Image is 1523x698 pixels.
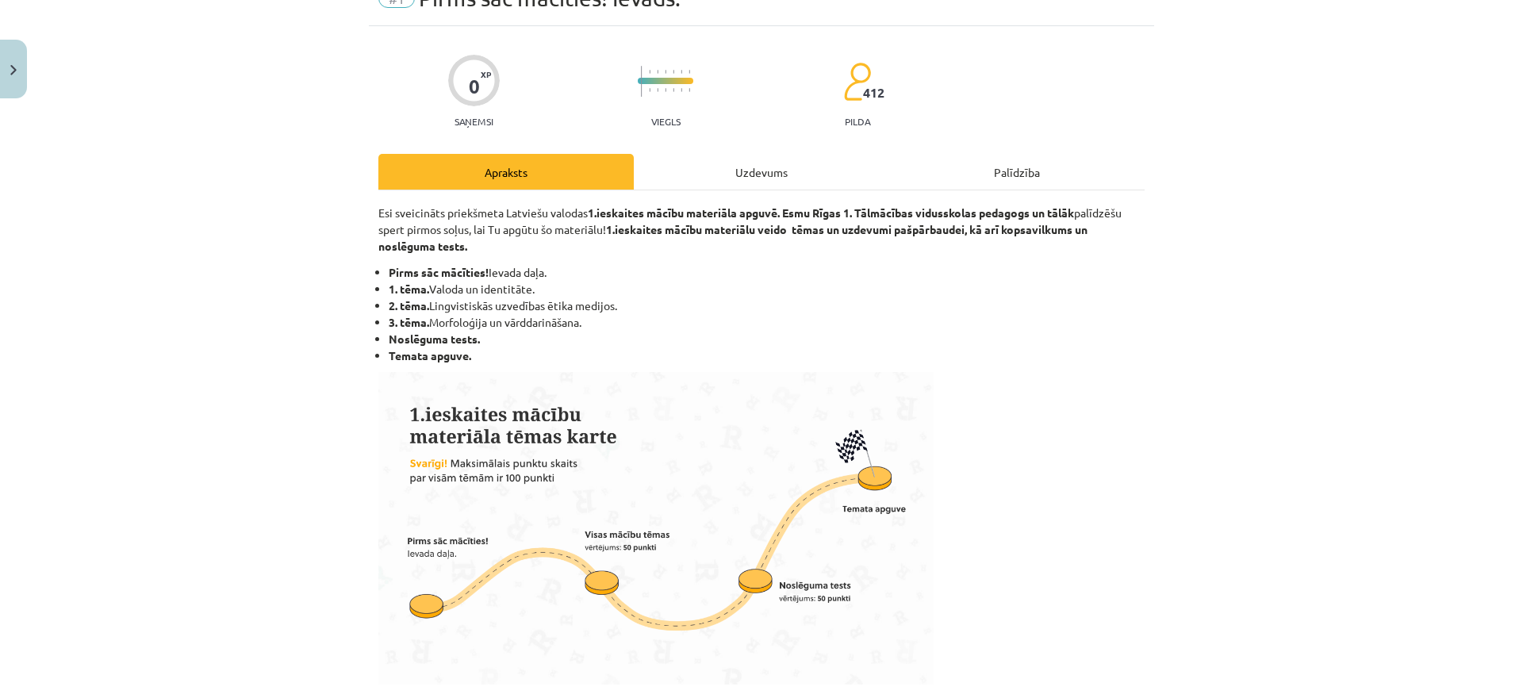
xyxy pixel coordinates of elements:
img: icon-short-line-57e1e144782c952c97e751825c79c345078a6d821885a25fce030b3d8c18986b.svg [649,70,650,74]
img: icon-short-line-57e1e144782c952c97e751825c79c345078a6d821885a25fce030b3d8c18986b.svg [657,70,658,74]
li: Lingvistiskās uzvedības ētika medijos. [389,297,1145,314]
div: Apraksts [378,154,634,190]
img: icon-long-line-d9ea69661e0d244f92f715978eff75569469978d946b2353a9bb055b3ed8787d.svg [641,66,643,97]
img: icon-short-line-57e1e144782c952c97e751825c79c345078a6d821885a25fce030b3d8c18986b.svg [681,88,682,92]
strong: Temata apguve. [389,348,471,362]
strong: Pirms sāc mācīties! [389,265,489,279]
img: icon-close-lesson-0947bae3869378f0d4975bcd49f059093ad1ed9edebbc8119c70593378902aed.svg [10,65,17,75]
img: icon-short-line-57e1e144782c952c97e751825c79c345078a6d821885a25fce030b3d8c18986b.svg [665,88,666,92]
li: Ievada daļa. [389,264,1145,281]
li: Valoda un identitāte. [389,281,1145,297]
strong: 2. tēma. [389,298,429,313]
p: Saņemsi [448,116,500,127]
strong: 1. tēma. [389,282,429,296]
img: icon-short-line-57e1e144782c952c97e751825c79c345078a6d821885a25fce030b3d8c18986b.svg [689,88,690,92]
div: Uzdevums [634,154,889,190]
img: students-c634bb4e5e11cddfef0936a35e636f08e4e9abd3cc4e673bd6f9a4125e45ecb1.svg [843,62,871,102]
div: Palīdzība [889,154,1145,190]
p: Viegls [651,116,681,127]
img: icon-short-line-57e1e144782c952c97e751825c79c345078a6d821885a25fce030b3d8c18986b.svg [673,70,674,74]
div: 0 [469,75,480,98]
img: icon-short-line-57e1e144782c952c97e751825c79c345078a6d821885a25fce030b3d8c18986b.svg [681,70,682,74]
span: XP [481,70,491,79]
img: icon-short-line-57e1e144782c952c97e751825c79c345078a6d821885a25fce030b3d8c18986b.svg [649,88,650,92]
img: icon-short-line-57e1e144782c952c97e751825c79c345078a6d821885a25fce030b3d8c18986b.svg [673,88,674,92]
img: icon-short-line-57e1e144782c952c97e751825c79c345078a6d821885a25fce030b3d8c18986b.svg [689,70,690,74]
span: 412 [863,86,884,100]
img: icon-short-line-57e1e144782c952c97e751825c79c345078a6d821885a25fce030b3d8c18986b.svg [665,70,666,74]
strong: 3. tēma. [389,315,429,329]
img: icon-short-line-57e1e144782c952c97e751825c79c345078a6d821885a25fce030b3d8c18986b.svg [657,88,658,92]
p: pilda [845,116,870,127]
strong: Noslēguma tests. [389,332,480,346]
b: 1.ieskaites mācību materiālu veido tēmas un uzdevumi pašpārbaudei, kā arī kopsavilkums un noslēgu... [378,222,1088,253]
li: Morfoloģija un vārddarināšana. [389,314,1145,331]
p: Esi sveicināts priekšmeta Latviešu valodas palīdzēšu spert pirmos soļus, lai Tu apgūtu šo materiālu! [378,205,1145,255]
b: 1.ieskaites mācību materiāla apguvē. Esmu Rīgas 1. Tālmācības vidusskolas pedagogs un tālāk [588,205,1074,220]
